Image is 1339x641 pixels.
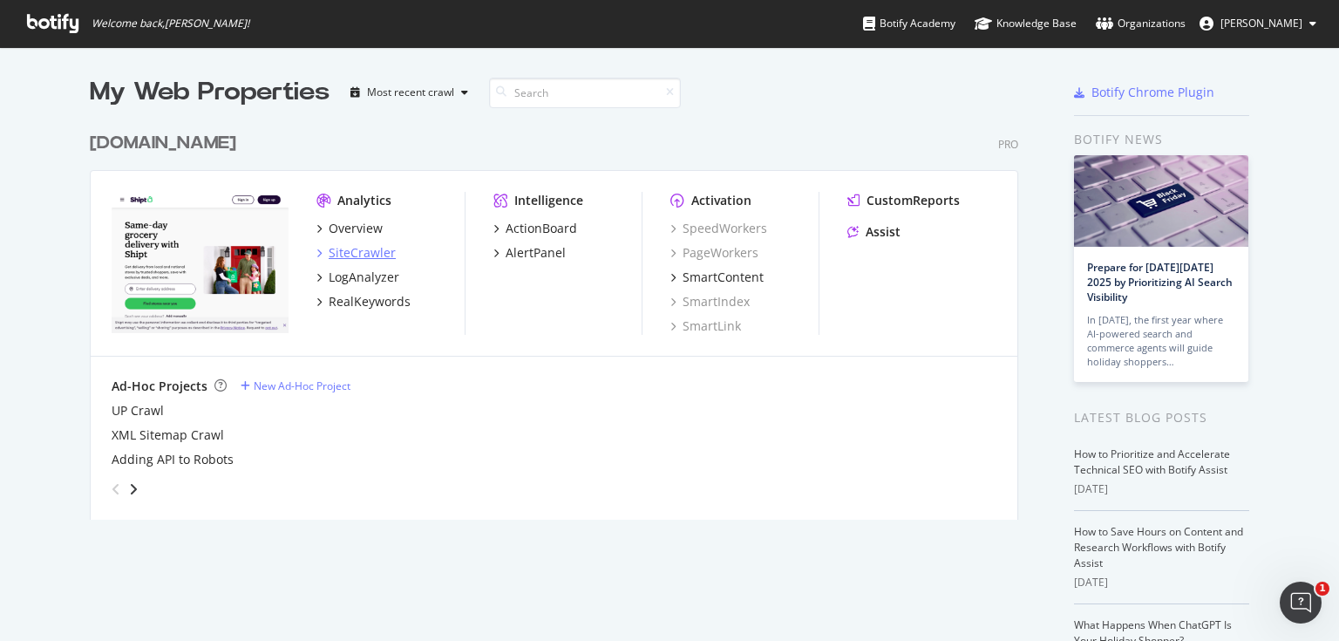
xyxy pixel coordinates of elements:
a: CustomReports [847,192,960,209]
a: Prepare for [DATE][DATE] 2025 by Prioritizing AI Search Visibility [1087,260,1233,304]
div: RealKeywords [329,293,411,310]
div: New Ad-Hoc Project [254,378,350,393]
span: 1 [1315,582,1329,596]
a: SmartLink [670,317,741,335]
a: SiteCrawler [316,244,396,262]
a: New Ad-Hoc Project [241,378,350,393]
a: [DOMAIN_NAME] [90,131,243,156]
a: UP Crawl [112,402,164,419]
div: Assist [866,223,901,241]
div: Activation [691,192,751,209]
a: ActionBoard [493,220,577,237]
a: PageWorkers [670,244,758,262]
input: Search [489,78,681,108]
div: Overview [329,220,383,237]
div: Botify news [1074,130,1249,149]
div: Intelligence [514,192,583,209]
button: Most recent crawl [343,78,475,106]
div: angle-right [127,481,139,498]
button: [PERSON_NAME] [1186,10,1330,38]
img: www.shipt.com [112,192,289,333]
div: [DATE] [1074,575,1249,590]
div: Organizations [1096,15,1186,32]
a: Overview [316,220,383,237]
a: AlertPanel [493,244,566,262]
div: angle-left [105,475,127,503]
div: Botify Chrome Plugin [1091,84,1214,101]
a: Botify Chrome Plugin [1074,84,1214,101]
a: XML Sitemap Crawl [112,426,224,444]
div: SiteCrawler [329,244,396,262]
div: My Web Properties [90,75,330,110]
div: Botify Academy [863,15,955,32]
img: Prepare for Black Friday 2025 by Prioritizing AI Search Visibility [1074,155,1248,247]
div: Pro [998,137,1018,152]
div: [DOMAIN_NAME] [90,131,236,156]
a: How to Prioritize and Accelerate Technical SEO with Botify Assist [1074,447,1230,477]
span: Daniel Paek [1220,16,1302,31]
div: Latest Blog Posts [1074,408,1249,427]
div: Most recent crawl [367,87,454,98]
iframe: Intercom live chat [1280,582,1322,624]
a: SmartIndex [670,293,750,310]
div: Analytics [337,192,391,209]
div: CustomReports [867,192,960,209]
div: Ad-Hoc Projects [112,378,207,395]
div: SmartContent [683,269,764,286]
a: Adding API to Robots [112,451,234,468]
div: Knowledge Base [975,15,1077,32]
a: SmartContent [670,269,764,286]
div: grid [90,110,1032,520]
div: LogAnalyzer [329,269,399,286]
div: In [DATE], the first year where AI-powered search and commerce agents will guide holiday shoppers… [1087,313,1235,369]
div: AlertPanel [506,244,566,262]
div: [DATE] [1074,481,1249,497]
span: Welcome back, [PERSON_NAME] ! [92,17,249,31]
a: LogAnalyzer [316,269,399,286]
a: How to Save Hours on Content and Research Workflows with Botify Assist [1074,524,1243,570]
a: Assist [847,223,901,241]
div: ActionBoard [506,220,577,237]
a: RealKeywords [316,293,411,310]
a: SpeedWorkers [670,220,767,237]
